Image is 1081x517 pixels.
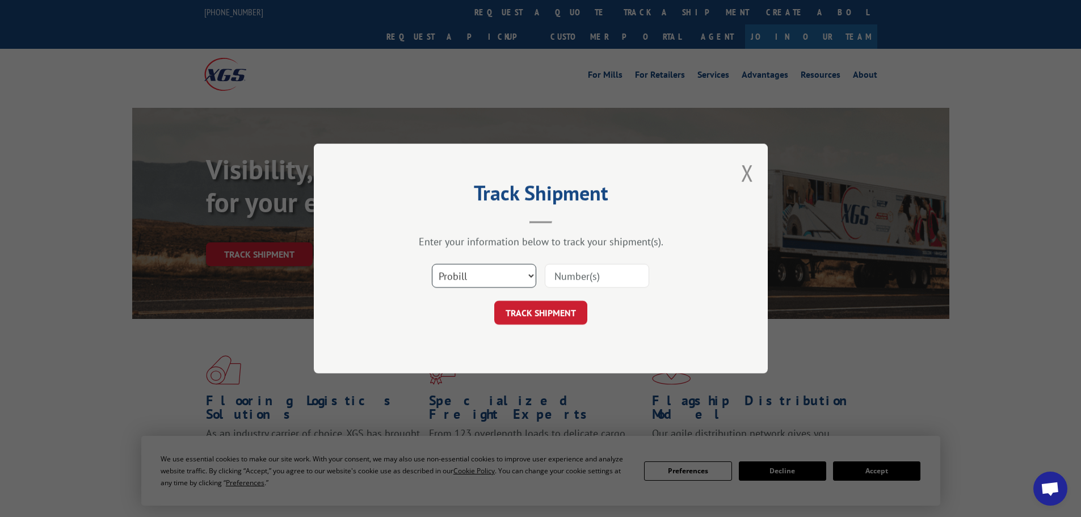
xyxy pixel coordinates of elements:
[741,158,754,188] button: Close modal
[371,235,711,248] div: Enter your information below to track your shipment(s).
[371,185,711,207] h2: Track Shipment
[1033,472,1067,506] div: Open chat
[494,301,587,325] button: TRACK SHIPMENT
[545,264,649,288] input: Number(s)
